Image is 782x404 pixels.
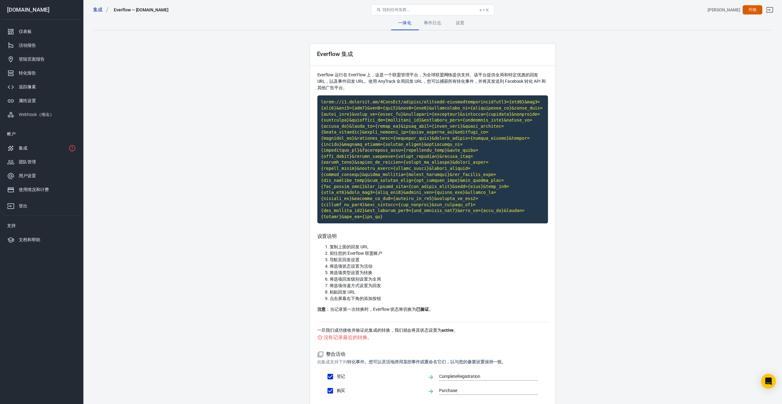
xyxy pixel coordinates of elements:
[439,387,529,394] input: 购买
[19,159,36,164] font: 团队管理
[317,95,548,223] code: 点击复制
[7,223,16,228] font: 支持
[708,7,740,13] div: 账户ID：2PjfhOxw
[454,328,458,333] font: 。
[330,277,381,282] font: 将选项回发级别设置为全局
[337,374,345,379] font: 登记
[330,296,381,301] font: 点击屏幕右下角的添加按钮
[19,43,36,48] font: 活动报告
[317,328,442,333] font: 一旦我们成功接收并验证此集成的转换，我们就会将其状态设置为
[2,169,81,183] a: 用户设置
[762,2,777,17] a: 登出
[2,80,81,94] a: 追踪像素
[19,237,40,242] font: 文档和帮助
[2,25,81,38] a: 仪表板
[2,94,81,108] a: 属性设置
[19,98,36,103] font: 属性设置
[317,72,546,90] font: Everflow 运行在 EverFlow 上，这是一个联盟管理平台，为全球联盟网络提供支持。该平台提供全局和特定优惠的回发 URL，以及事件回发 URL。使用 AnyTrack 全局回发 UR...
[19,173,36,178] font: 用户设置
[330,244,368,249] font: 复制上面的回发 URL
[347,359,506,364] font: 转化事件。您可以灵活地停用某些事件或重命名它们，以与您的像素设置保持一致。
[330,257,360,262] font: 导航至回发设置
[19,57,45,62] font: 登陆页面报告
[330,283,381,288] font: 将选项传递方式设置为回发
[114,7,169,13] div: Everflow — achereliefdaily.com
[19,203,27,208] font: 登出
[2,108,81,122] a: Webhook（传出）
[429,307,433,312] font: 。
[2,155,81,169] a: 团队管理
[416,307,429,312] font: 已验证
[19,187,49,192] font: 使用情况和计费
[439,373,529,380] input: 完成注册
[456,20,465,25] font: 设置
[337,388,345,393] font: 购买
[2,197,81,213] a: 登出
[330,251,382,256] font: 前往您的 Everflow 联盟账户
[317,359,339,364] font: 此集成支持
[317,233,337,239] font: 设置说明
[19,70,36,75] font: 转化报告
[748,7,757,12] font: 升级
[339,359,347,364] font: 下列
[326,351,346,357] font: 整合活动
[7,6,50,13] font: [DOMAIN_NAME]
[383,7,410,12] font: 找到任何东西...
[2,141,81,155] a: 集成
[324,334,373,340] font: 没有记录最近的转换。
[708,7,740,12] font: [PERSON_NAME]
[2,52,81,66] a: 登陆页面报告
[330,290,356,294] font: 粘贴回发 URL
[317,50,353,58] font: Everflow 集成
[2,183,81,197] a: 使用情况和计费
[330,264,373,269] font: 将选项状态设置为活动
[398,20,411,25] font: 一体化
[424,20,442,25] font: 事件日志
[743,5,762,15] button: 升级
[19,29,32,34] font: 仪表板
[7,131,16,136] font: 帐户
[69,145,76,152] svg: 1 个网络尚未验证
[761,374,776,389] div: 打开 Intercom Messenger
[2,66,81,80] a: 转化报告
[114,7,169,12] font: Everflow — [DOMAIN_NAME]
[371,4,494,15] button: 找到任何东西...⌘ + K
[19,146,27,150] font: 集成
[330,270,373,275] font: 将选项类型设置为转换
[19,112,54,117] font: Webhook（传出）
[442,328,454,333] font: active
[317,307,326,312] font: 注意
[19,84,36,89] font: 追踪像素
[93,6,109,13] a: 集成
[93,7,102,13] font: 集成
[2,38,81,52] a: 活动报告
[326,307,416,312] font: ：当记录第一次转换时，Everflow 状态将切换为
[479,8,489,12] font: ⌘ + K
